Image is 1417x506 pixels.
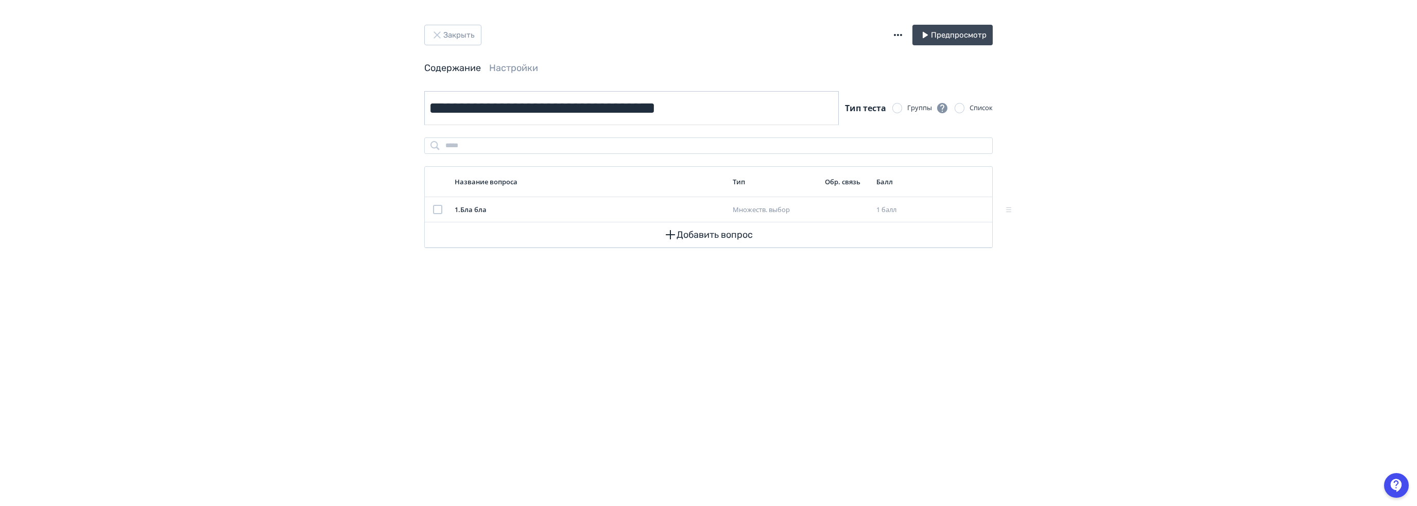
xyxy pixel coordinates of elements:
button: Закрыть [424,25,481,45]
div: Список [970,103,993,113]
span: Тип теста [845,102,886,114]
div: 1 . Бла бла [455,205,724,215]
a: Содержание [424,62,481,74]
button: Предпросмотр [912,25,993,45]
a: Настройки [489,62,538,74]
div: Название вопроса [455,177,724,186]
div: Балл [876,177,914,186]
button: Добавить вопрос [433,222,984,247]
div: Обр. связь [825,177,868,186]
div: 1 балл [876,205,914,215]
div: Множеств. выбор [733,205,817,215]
div: Группы [907,102,948,114]
div: Тип [733,177,817,186]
